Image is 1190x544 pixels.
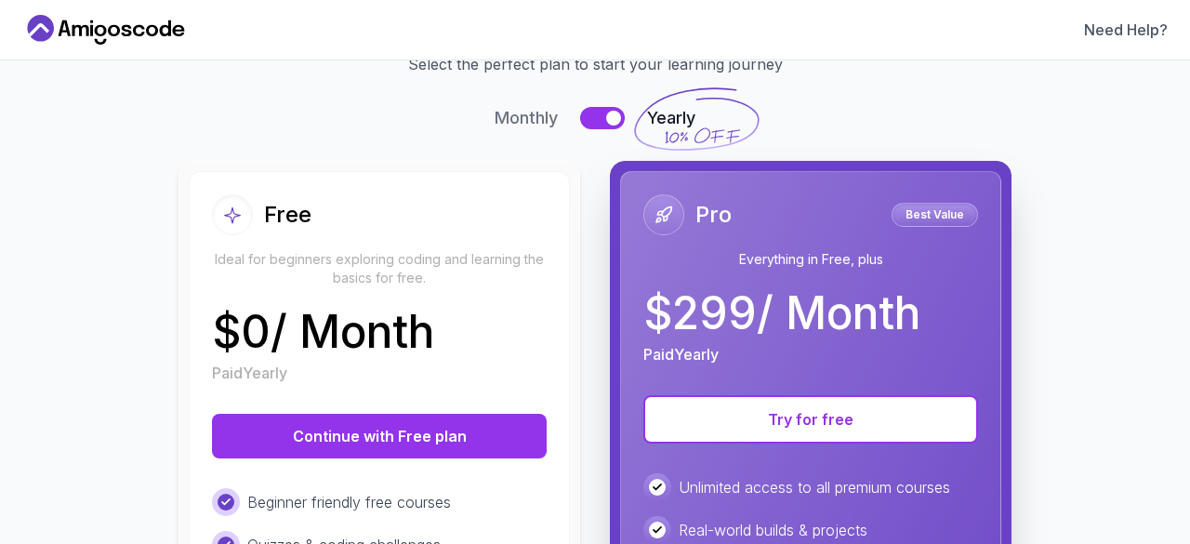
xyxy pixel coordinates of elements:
p: Unlimited access to all premium courses [679,476,950,498]
h2: Pro [695,200,732,230]
p: $ 0 / Month [212,310,434,354]
p: Ideal for beginners exploring coding and learning the basics for free. [212,250,547,287]
button: Try for free [643,395,978,444]
p: Everything in Free, plus [643,250,978,269]
a: Need Help? [1084,19,1168,41]
h2: Free [264,200,311,230]
p: Beginner friendly free courses [247,491,451,513]
p: Best Value [894,206,975,224]
span: Monthly [495,105,558,131]
button: Continue with Free plan [212,414,547,458]
p: Real-world builds & projects [679,519,867,541]
p: Paid Yearly [643,343,719,365]
p: Paid Yearly [212,362,287,384]
p: $ 299 / Month [643,291,920,336]
p: Select the perfect plan to start your learning journey [22,53,1168,75]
